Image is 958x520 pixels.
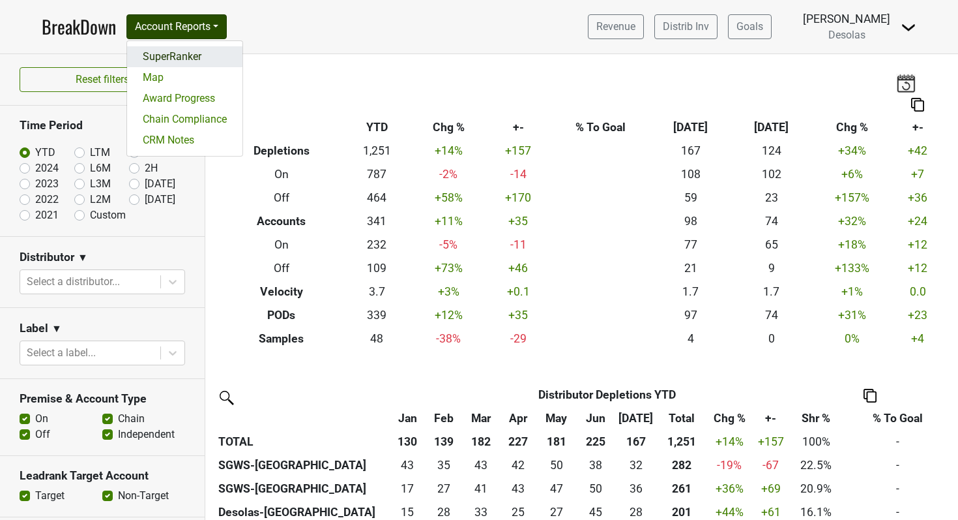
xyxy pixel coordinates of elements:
[844,406,951,430] th: % To Goal: activate to sort column ascending
[20,322,48,335] h3: Label
[577,453,614,477] td: 38
[728,14,772,39] a: Goals
[581,480,611,497] div: 50
[501,477,536,500] td: 43
[811,116,892,140] th: Chg %
[828,29,865,41] span: Desolas
[705,453,753,477] td: -19 %
[343,210,411,234] td: 341
[51,321,62,337] span: ▼
[577,406,614,430] th: Jun: activate to sort column ascending
[426,383,788,406] th: Distributor Depletions YTD
[389,453,426,477] td: 42.99
[650,327,731,350] td: 4
[892,140,943,163] td: +42
[811,303,892,327] td: +31 %
[220,280,343,303] th: Velocity
[811,256,892,280] td: +133 %
[501,406,536,430] th: Apr: activate to sort column ascending
[650,303,731,327] td: 97
[614,453,658,477] td: 31.667
[215,477,389,500] th: SGWS-[GEOGRAPHIC_DATA]
[788,406,844,430] th: Shr %: activate to sort column ascending
[650,140,731,163] td: 167
[215,406,389,430] th: &nbsp;: activate to sort column ascending
[803,10,890,27] div: [PERSON_NAME]
[35,145,55,161] label: YTD
[426,406,461,430] th: Feb: activate to sort column ascending
[538,480,574,497] div: 47
[614,430,658,453] th: 167
[90,192,111,207] label: L2M
[650,234,731,257] td: 77
[731,303,812,327] td: 74
[486,280,550,303] td: +0.1
[731,163,812,187] td: 102
[731,280,812,303] td: 1.7
[650,210,731,234] td: 98
[811,327,892,350] td: 0 %
[90,176,111,192] label: L3M
[392,480,422,497] div: 17
[118,411,145,427] label: Chain
[486,116,550,140] th: +-
[90,161,111,176] label: L6M
[486,210,550,234] td: +35
[220,140,343,163] th: Depletions
[577,430,614,453] th: 225
[654,14,718,39] a: Distrib Inv
[658,406,705,430] th: Total: activate to sort column ascending
[411,303,486,327] td: +12 %
[343,187,411,210] td: 464
[731,187,812,210] td: 23
[126,14,227,39] button: Account Reports
[215,386,236,407] img: filter
[757,480,785,497] div: +69
[617,480,654,497] div: 36
[35,207,59,223] label: 2021
[811,163,892,187] td: +6 %
[650,256,731,280] td: 21
[411,280,486,303] td: +3 %
[788,430,844,453] td: 100%
[844,453,951,477] td: -
[411,187,486,210] td: +58 %
[705,406,753,430] th: Chg %: activate to sort column ascending
[577,477,614,500] td: 50
[758,435,784,448] span: +157
[536,477,578,500] td: 47.167
[78,250,88,266] span: ▼
[811,187,892,210] td: +157 %
[536,406,578,430] th: May: activate to sort column ascending
[486,234,550,257] td: -11
[426,430,461,453] th: 139
[864,389,877,403] img: Copy to clipboard
[661,457,703,474] div: 282
[389,430,426,453] th: 130
[35,488,65,504] label: Target
[20,251,74,264] h3: Distributor
[429,480,458,497] div: 27
[411,210,486,234] td: +11 %
[892,163,943,187] td: +7
[127,46,242,67] a: SuperRanker
[411,116,486,140] th: Chg %
[658,430,705,453] th: 1,251
[892,303,943,327] td: +23
[343,140,411,163] td: 1,251
[343,303,411,327] td: 339
[35,161,59,176] label: 2024
[503,480,532,497] div: 43
[90,207,126,223] label: Custom
[127,109,242,130] a: Chain Compliance
[588,14,644,39] a: Revenue
[486,140,550,163] td: +157
[343,116,411,140] th: YTD
[731,116,812,140] th: [DATE]
[501,453,536,477] td: 41.834
[536,453,578,477] td: 49.501
[411,140,486,163] td: +14 %
[892,256,943,280] td: +12
[220,187,343,210] th: Off
[90,145,110,161] label: LTM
